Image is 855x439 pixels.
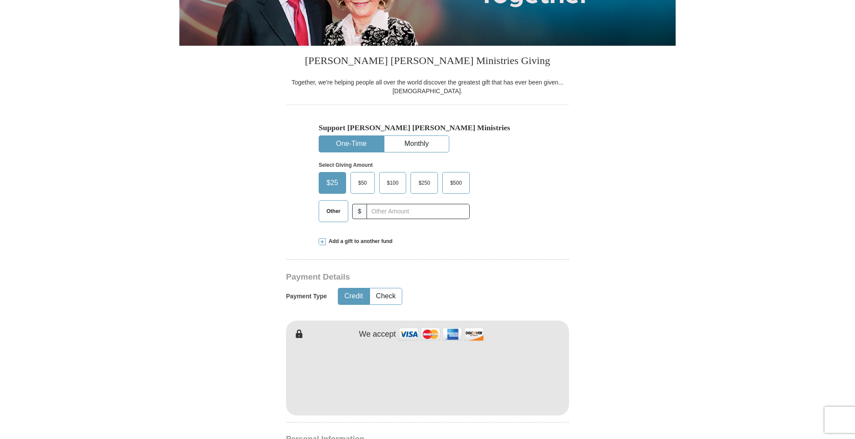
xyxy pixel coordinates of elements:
[319,123,536,132] h5: Support [PERSON_NAME] [PERSON_NAME] Ministries
[383,176,403,189] span: $100
[370,288,402,304] button: Check
[319,162,373,168] strong: Select Giving Amount
[286,293,327,300] h5: Payment Type
[352,204,367,219] span: $
[384,136,449,152] button: Monthly
[319,136,384,152] button: One-Time
[446,176,466,189] span: $500
[286,78,569,95] div: Together, we're helping people all over the world discover the greatest gift that has ever been g...
[286,272,508,282] h3: Payment Details
[322,205,345,218] span: Other
[286,46,569,78] h3: [PERSON_NAME] [PERSON_NAME] Ministries Giving
[367,204,470,219] input: Other Amount
[326,238,393,245] span: Add a gift to another fund
[359,330,396,339] h4: We accept
[354,176,371,189] span: $50
[398,325,485,344] img: credit cards accepted
[338,288,369,304] button: Credit
[322,176,343,189] span: $25
[414,176,434,189] span: $250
